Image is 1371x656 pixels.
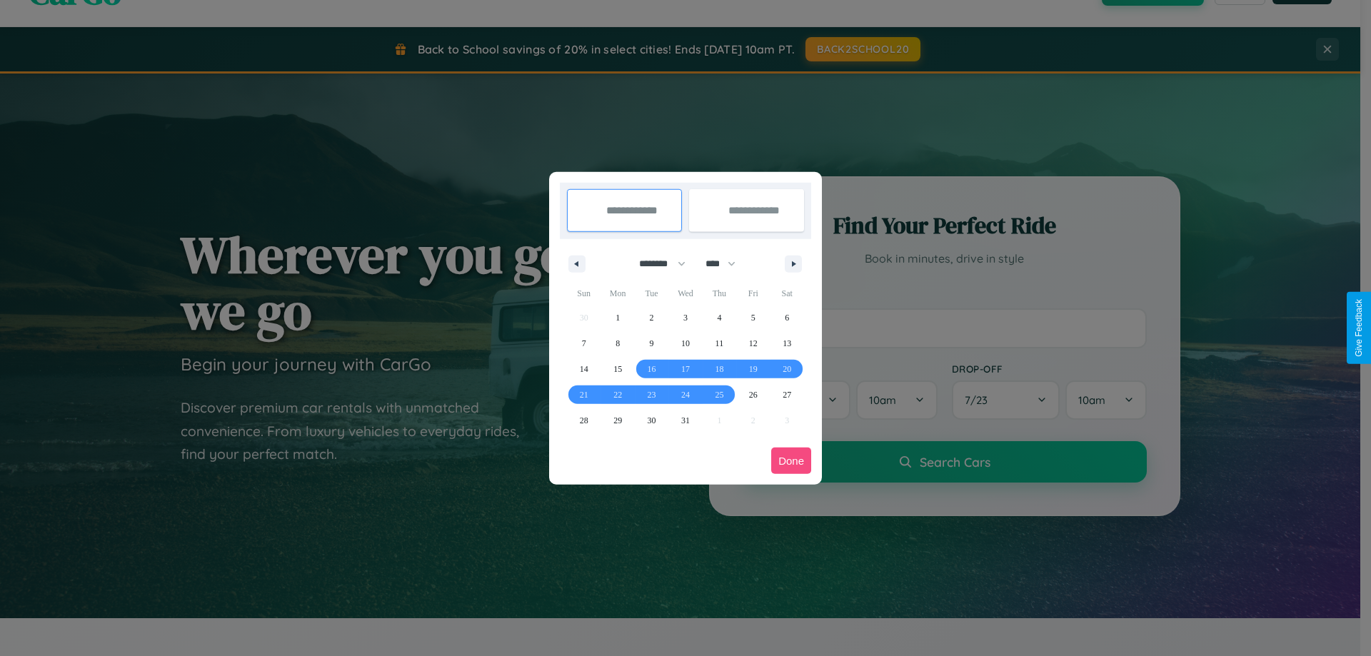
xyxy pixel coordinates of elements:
button: 2 [635,305,668,330]
button: 23 [635,382,668,408]
button: 27 [770,382,804,408]
span: 12 [749,330,758,356]
button: 13 [770,330,804,356]
button: Done [771,448,811,474]
button: 18 [703,356,736,382]
span: 29 [613,408,622,433]
span: 18 [715,356,723,382]
span: 13 [783,330,791,356]
button: 16 [635,356,668,382]
span: Sat [770,282,804,305]
button: 6 [770,305,804,330]
span: 30 [648,408,656,433]
button: 14 [567,356,601,382]
span: 20 [783,356,791,382]
button: 29 [601,408,634,433]
span: 15 [613,356,622,382]
span: 24 [681,382,690,408]
span: 16 [648,356,656,382]
span: 22 [613,382,622,408]
button: 4 [703,305,736,330]
button: 11 [703,330,736,356]
span: 3 [683,305,688,330]
button: 25 [703,382,736,408]
button: 1 [601,305,634,330]
button: 22 [601,382,634,408]
button: 5 [736,305,770,330]
span: Wed [668,282,702,305]
button: 26 [736,382,770,408]
span: 19 [749,356,758,382]
button: 28 [567,408,601,433]
span: 25 [715,382,723,408]
span: 9 [650,330,654,356]
span: Mon [601,282,634,305]
button: 3 [668,305,702,330]
button: 19 [736,356,770,382]
button: 30 [635,408,668,433]
span: 10 [681,330,690,356]
span: 4 [717,305,721,330]
span: Tue [635,282,668,305]
span: 17 [681,356,690,382]
button: 17 [668,356,702,382]
button: 24 [668,382,702,408]
button: 8 [601,330,634,356]
span: 7 [582,330,586,356]
span: 27 [783,382,791,408]
button: 10 [668,330,702,356]
span: 14 [580,356,588,382]
span: 21 [580,382,588,408]
span: 31 [681,408,690,433]
span: 5 [751,305,755,330]
button: 15 [601,356,634,382]
span: 28 [580,408,588,433]
span: 26 [749,382,758,408]
button: 31 [668,408,702,433]
span: 23 [648,382,656,408]
button: 12 [736,330,770,356]
div: Give Feedback [1354,299,1364,357]
span: 11 [715,330,724,356]
span: 2 [650,305,654,330]
span: 1 [616,305,620,330]
span: 8 [616,330,620,356]
button: 21 [567,382,601,408]
span: 6 [785,305,789,330]
span: Sun [567,282,601,305]
span: Thu [703,282,736,305]
button: 7 [567,330,601,356]
button: 20 [770,356,804,382]
button: 9 [635,330,668,356]
span: Fri [736,282,770,305]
